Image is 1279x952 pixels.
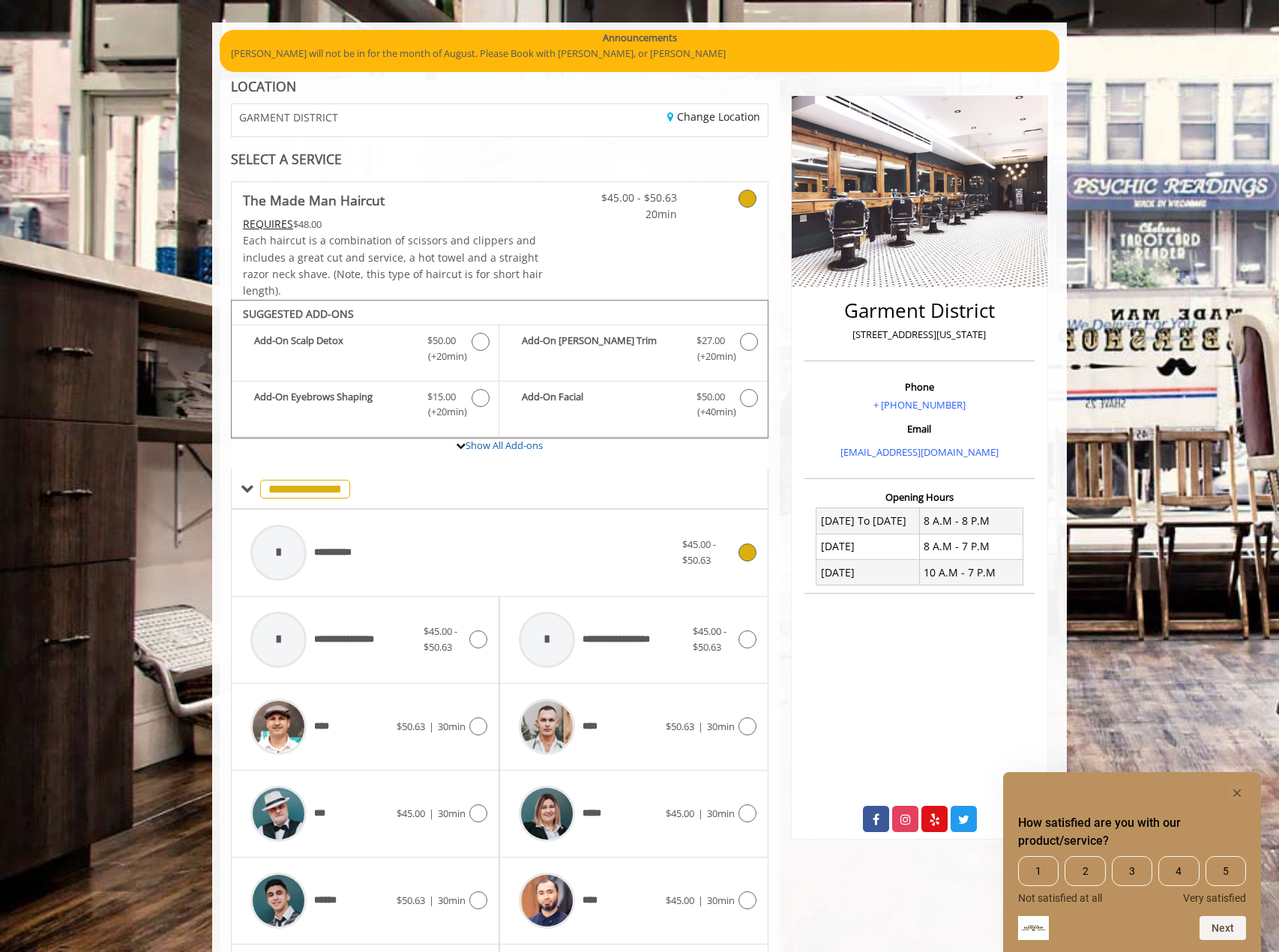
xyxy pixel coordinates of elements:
span: $45.00 - $50.63 [682,537,716,567]
a: Change Location [667,109,760,124]
h2: Garment District [808,300,1031,322]
div: SELECT A SERVICE [231,152,768,166]
p: [PERSON_NAME] will not be in for the month of August. Please Book with [PERSON_NAME], or [PERSON_... [231,46,1048,61]
span: $45.00 [397,807,425,820]
span: $50.00 [696,389,725,405]
label: Add-On Eyebrows Shaping [239,389,491,424]
span: 30min [438,894,466,907]
div: How satisfied are you with our product/service? Select an option from 1 to 5, with 1 being Not sa... [1018,784,1246,940]
span: (+20min ) [420,349,464,364]
b: Add-On [PERSON_NAME] Trim [522,333,681,364]
td: 8 A.M - 7 P.M [919,534,1023,559]
span: Each haircut is a combination of scissors and clippers and includes a great cut and service, a ho... [243,233,543,298]
b: SUGGESTED ADD-ONS [243,307,354,321]
span: 4 [1158,856,1199,886]
div: $48.00 [243,216,544,232]
span: $50.63 [666,720,694,733]
span: $50.63 [397,894,425,907]
h3: Email [808,424,1031,434]
span: $45.00 [666,807,694,820]
p: [STREET_ADDRESS][US_STATE] [808,327,1031,343]
td: [DATE] [816,560,920,585]
a: Show All Add-ons [466,439,543,452]
span: $50.00 [427,333,456,349]
b: Add-On Scalp Detox [254,333,412,364]
span: | [698,807,703,820]
span: 3 [1112,856,1152,886]
h3: Phone [808,382,1031,392]
span: 5 [1206,856,1246,886]
button: Next question [1200,916,1246,940]
td: 10 A.M - 7 P.M [919,560,1023,585]
span: (+40min ) [688,404,732,420]
span: $50.63 [397,720,425,733]
span: GARMENT DISTRICT [239,112,338,123]
div: How satisfied are you with our product/service? Select an option from 1 to 5, with 1 being Not sa... [1018,856,1246,904]
b: Add-On Eyebrows Shaping [254,389,412,421]
h3: Opening Hours [804,492,1035,502]
span: $27.00 [696,333,725,349]
span: 30min [438,720,466,733]
a: [EMAIL_ADDRESS][DOMAIN_NAME] [840,445,999,459]
span: This service needs some Advance to be paid before we block your appointment [243,217,293,231]
span: | [429,894,434,907]
label: Add-On Facial [507,389,759,424]
span: $45.00 - $50.63 [693,624,726,654]
span: 30min [707,807,735,820]
span: (+20min ) [688,349,732,364]
button: Hide survey [1228,784,1246,802]
label: Add-On Beard Trim [507,333,759,368]
span: 30min [707,894,735,907]
b: Add-On Facial [522,389,681,421]
span: Very satisfied [1183,892,1246,904]
span: | [698,720,703,733]
span: | [429,720,434,733]
span: Not satisfied at all [1018,892,1102,904]
label: Add-On Scalp Detox [239,333,491,368]
span: | [698,894,703,907]
td: [DATE] To [DATE] [816,508,920,534]
td: 8 A.M - 8 P.M [919,508,1023,534]
span: $15.00 [427,389,456,405]
span: 30min [707,720,735,733]
b: Announcements [603,30,677,46]
span: 2 [1065,856,1105,886]
b: The Made Man Haircut [243,190,385,211]
span: | [429,807,434,820]
span: $45.00 [666,894,694,907]
span: $45.00 - $50.63 [589,190,677,206]
div: The Made Man Haircut Add-onS [231,300,768,439]
td: [DATE] [816,534,920,559]
span: 1 [1018,856,1059,886]
span: (+20min ) [420,404,464,420]
b: LOCATION [231,77,296,95]
span: 30min [438,807,466,820]
span: 20min [589,206,677,223]
h2: How satisfied are you with our product/service? Select an option from 1 to 5, with 1 being Not sa... [1018,814,1246,850]
a: + [PHONE_NUMBER] [873,398,966,412]
span: $45.00 - $50.63 [424,624,457,654]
